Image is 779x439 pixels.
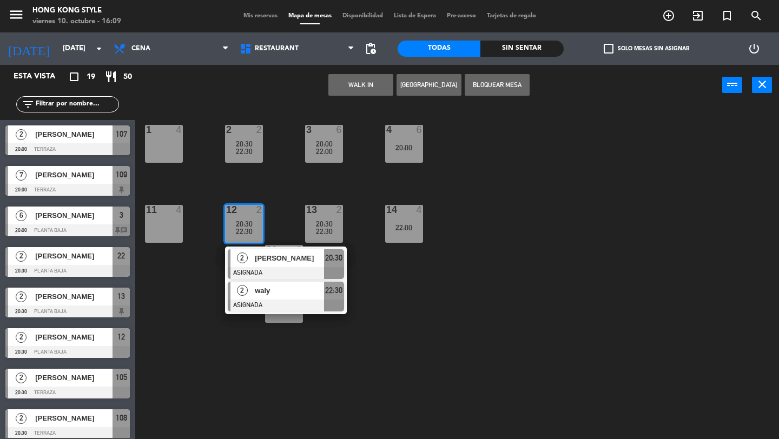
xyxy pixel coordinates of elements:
span: 22:00 [316,147,333,156]
i: restaurant [104,70,117,83]
div: viernes 10. octubre - 16:09 [32,16,121,27]
div: 2 [296,245,303,255]
i: power_settings_new [748,42,761,55]
i: exit_to_app [691,9,704,22]
span: [PERSON_NAME] [35,250,113,262]
span: Disponibilidad [337,13,388,19]
i: arrow_drop_down [93,42,105,55]
span: [PERSON_NAME] [35,372,113,383]
div: Todas [398,41,480,57]
span: [PERSON_NAME] [35,169,113,181]
span: 3 [120,209,123,222]
div: 14 [386,205,387,215]
span: pending_actions [364,42,377,55]
span: [PERSON_NAME] [35,413,113,424]
span: waly [255,285,324,296]
div: Sin sentar [480,41,563,57]
input: Filtrar por nombre... [35,98,118,110]
i: crop_square [68,70,81,83]
span: [PERSON_NAME] [35,291,113,302]
span: 22:30 [316,227,333,236]
span: 2 [16,251,27,262]
div: 6 [417,125,423,135]
span: 108 [116,411,127,424]
i: filter_list [22,98,35,111]
span: 22 [117,249,125,262]
button: [GEOGRAPHIC_DATA] [397,74,461,96]
span: [PERSON_NAME] [35,331,113,343]
span: 2 [16,291,27,302]
span: 50 [123,71,132,83]
span: 2 [16,413,27,424]
span: 105 [116,371,127,384]
span: Lista de Espera [388,13,441,19]
div: 21 [266,245,267,255]
span: 2 [16,373,27,383]
div: Esta vista [5,70,78,83]
div: 6 [336,125,343,135]
span: 19 [87,71,95,83]
span: 6 [16,210,27,221]
i: close [756,78,769,91]
span: 2 [237,285,248,296]
div: 1 [146,125,147,135]
span: [PERSON_NAME] [35,210,113,221]
i: turned_in_not [721,9,734,22]
i: menu [8,6,24,23]
div: HONG KONG STYLE [32,5,121,16]
div: 2 [336,205,343,215]
span: 2 [16,129,27,140]
div: 11 [146,205,147,215]
span: [PERSON_NAME] [255,252,324,264]
span: 22:30 [325,284,342,297]
span: 20:30 [316,219,333,228]
label: Solo mesas sin asignar [604,44,689,54]
button: menu [8,6,24,26]
span: Mapa de mesas [283,13,337,19]
div: 2 [256,205,263,215]
span: 109 [116,168,127,181]
div: 20:00 [385,144,423,151]
span: Cena [131,45,150,52]
span: 13 [117,290,125,303]
div: 2 [226,125,227,135]
span: 20:30 [236,139,253,148]
span: 20:30 [325,251,342,264]
span: 2 [16,332,27,343]
div: 13 [306,205,307,215]
div: 4 [386,125,387,135]
button: Bloquear Mesa [465,74,530,96]
button: close [752,77,772,93]
button: power_input [722,77,742,93]
i: add_circle_outline [662,9,675,22]
div: 22:00 [385,224,423,231]
span: 20:30 [236,219,253,228]
span: 2 [237,252,248,263]
span: 107 [116,128,127,141]
span: 12 [117,330,125,343]
span: 20:00 [316,139,333,148]
span: Tarjetas de regalo [481,13,542,19]
i: power_input [726,78,739,91]
div: 3 [306,125,307,135]
span: 7 [16,170,27,181]
div: 4 [417,205,423,215]
div: 4 [176,205,183,215]
button: WALK IN [328,74,393,96]
i: search [750,9,763,22]
span: Mis reservas [238,13,283,19]
span: RESTAURANT [255,45,299,52]
span: Pre-acceso [441,13,481,19]
span: 22:30 [236,147,253,156]
div: 4 [176,125,183,135]
div: 12 [226,205,227,215]
span: check_box_outline_blank [604,44,613,54]
span: 22:30 [236,227,253,236]
div: 2 [256,125,263,135]
span: [PERSON_NAME] [35,129,113,140]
